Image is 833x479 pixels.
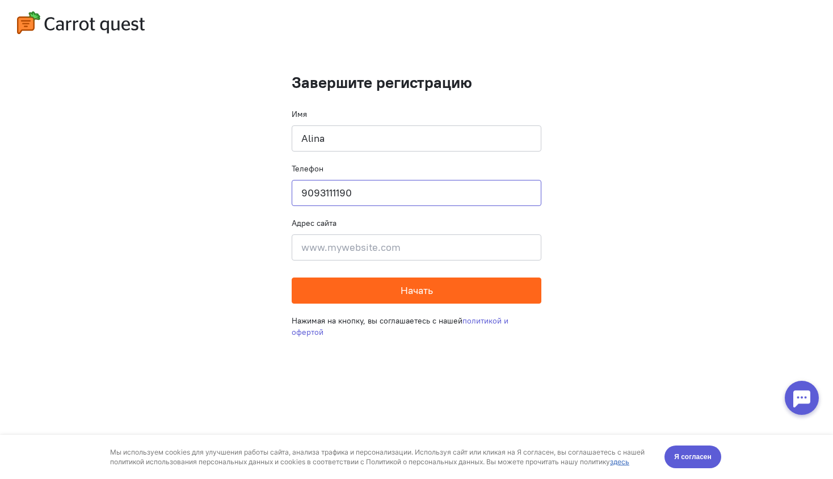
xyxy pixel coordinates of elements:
[292,316,508,337] a: политикой и офертой
[292,125,541,152] input: Ваше имя
[292,278,541,304] button: Начать
[292,217,336,229] label: Адрес сайта
[292,234,541,260] input: www.mywebsite.com
[674,16,712,28] span: Я согласен
[401,284,433,297] span: Начать
[664,11,721,33] button: Я согласен
[292,180,541,206] input: +79001110101
[610,23,629,31] a: здесь
[292,304,541,349] div: Нажимая на кнопку, вы соглашаетесь с нашей
[292,74,541,91] h1: Завершите регистрацию
[292,163,323,174] label: Телефон
[17,11,145,34] img: carrot-quest-logo.svg
[110,12,651,32] div: Мы используем cookies для улучшения работы сайта, анализа трафика и персонализации. Используя сай...
[292,108,307,120] label: Имя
